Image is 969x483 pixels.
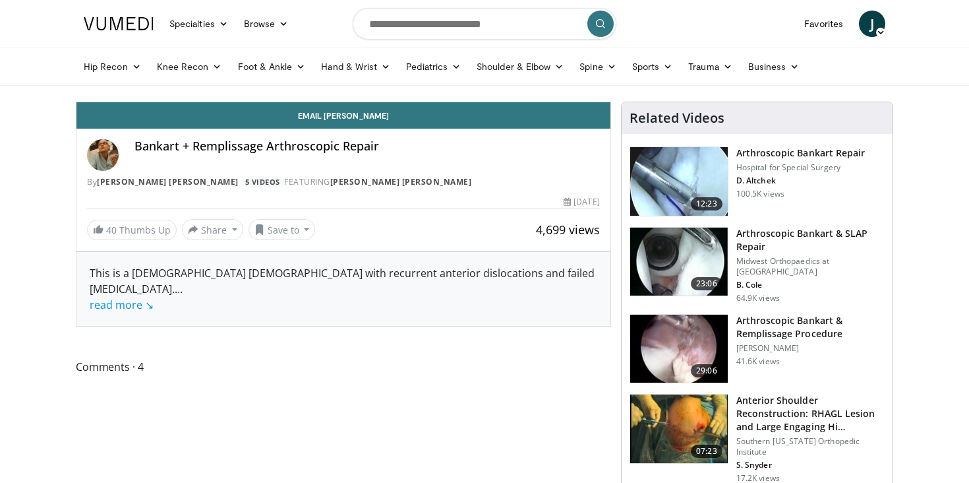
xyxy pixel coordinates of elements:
[691,277,722,290] span: 23:06
[736,280,885,290] p: B. Cole
[536,222,600,238] span: 4,699 views
[859,11,885,37] a: J
[736,293,780,304] p: 64.9K views
[691,197,722,210] span: 12:23
[76,53,149,80] a: Hip Recon
[236,11,297,37] a: Browse
[134,139,600,154] h4: Bankart + Remplissage Arthroscopic Repair
[691,445,722,458] span: 07:23
[149,53,230,80] a: Knee Recon
[76,358,611,375] span: Comments 4
[630,395,728,463] img: eolv1L8ZdYrFVOcH4xMDoxOjBrO-I4W8.150x105_q85_crop-smart_upscale.jpg
[736,436,885,457] p: Southern [US_STATE] Orthopedic Institute
[630,146,885,216] a: 12:23 Arthroscopic Bankart Repair Hospital for Special Surgery D. Altchek 100.5K views
[161,11,236,37] a: Specialties
[736,146,866,160] h3: Arthroscopic Bankart Repair
[87,176,600,188] div: By FEATURING
[680,53,740,80] a: Trauma
[313,53,398,80] a: Hand & Wrist
[90,265,597,313] div: This is a [DEMOGRAPHIC_DATA] [DEMOGRAPHIC_DATA] with recurrent anterior dislocations and failed [...
[630,228,728,296] img: cole_0_3.png.150x105_q85_crop-smart_upscale.jpg
[736,343,885,354] p: [PERSON_NAME]
[736,256,885,277] p: Midwest Orthopaedics at [GEOGRAPHIC_DATA]
[630,315,728,383] img: wolf_3.png.150x105_q85_crop-smart_upscale.jpg
[691,364,722,377] span: 29:06
[736,314,885,340] h3: Arthroscopic Bankart & Remplissage Procedure
[572,53,624,80] a: Spine
[564,196,599,208] div: [DATE]
[84,17,154,30] img: VuMedi Logo
[736,162,866,173] p: Hospital for Special Surgery
[353,8,616,40] input: Search topics, interventions
[97,176,239,187] a: [PERSON_NAME] [PERSON_NAME]
[740,53,807,80] a: Business
[230,53,314,80] a: Foot & Ankle
[630,147,728,216] img: 10039_3.png.150x105_q85_crop-smart_upscale.jpg
[796,11,851,37] a: Favorites
[736,189,784,199] p: 100.5K views
[630,227,885,304] a: 23:06 Arthroscopic Bankart & SLAP Repair Midwest Orthopaedics at [GEOGRAPHIC_DATA] B. Cole 64.9K ...
[736,176,866,186] p: D. Altchek
[624,53,681,80] a: Sports
[630,110,724,126] h4: Related Videos
[87,139,119,171] img: Avatar
[630,314,885,384] a: 29:06 Arthroscopic Bankart & Remplissage Procedure [PERSON_NAME] 41.6K views
[736,394,885,434] h3: Anterior Shoulder Reconstruction: RHAGL Lesion and Large Engaging Hi…
[330,176,472,187] a: [PERSON_NAME] [PERSON_NAME]
[87,220,177,240] a: 40 Thumbs Up
[469,53,572,80] a: Shoulder & Elbow
[76,102,610,129] a: Email [PERSON_NAME]
[249,219,316,240] button: Save to
[90,298,154,312] a: read more ↘
[736,356,780,367] p: 41.6K views
[736,227,885,253] h3: Arthroscopic Bankart & SLAP Repair
[182,219,243,240] button: Share
[398,53,469,80] a: Pediatrics
[241,176,284,187] a: 5 Videos
[736,460,885,470] p: S. Snyder
[106,224,117,236] span: 40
